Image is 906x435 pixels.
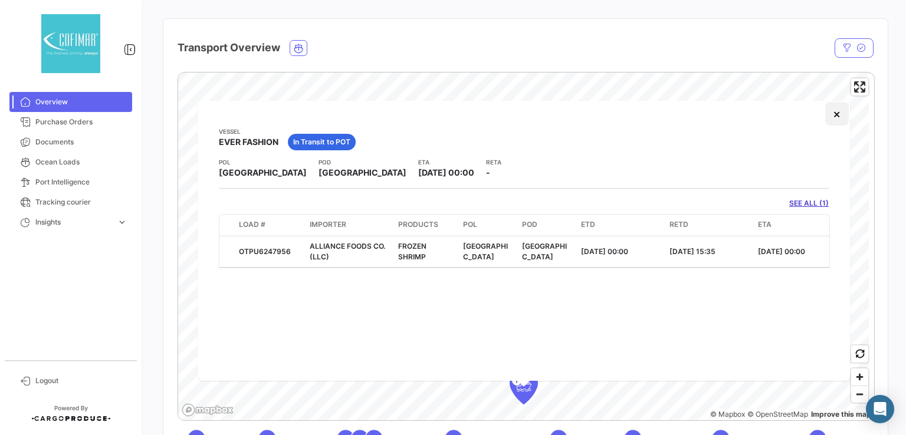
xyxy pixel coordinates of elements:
[319,167,406,179] span: [GEOGRAPHIC_DATA]
[418,157,474,167] app-card-info-title: ETA
[669,247,715,256] span: [DATE] 15:35
[753,215,842,236] datatable-header-cell: ETA
[293,137,350,147] span: In Transit to POT
[9,172,132,192] a: Port Intelligence
[35,375,127,386] span: Logout
[581,247,628,256] span: [DATE] 00:00
[9,92,132,112] a: Overview
[758,247,805,256] span: [DATE] 00:00
[581,219,595,230] span: ETD
[398,242,426,261] span: FROZEN SHRIMP
[486,157,501,167] app-card-info-title: RETA
[463,242,508,261] span: [GEOGRAPHIC_DATA]
[219,127,278,136] app-card-info-title: Vessel
[393,215,458,236] datatable-header-cell: Products
[35,117,127,127] span: Purchase Orders
[665,215,753,236] datatable-header-cell: RETD
[9,132,132,152] a: Documents
[219,136,278,148] span: EVER FASHION
[9,192,132,212] a: Tracking courier
[305,215,393,236] datatable-header-cell: Importer
[319,157,406,167] app-card-info-title: POD
[178,39,280,56] h4: Transport Overview
[486,167,490,177] span: -
[463,219,477,230] span: POL
[866,395,894,423] div: Abrir Intercom Messenger
[851,385,868,403] button: Zoom out
[517,215,576,236] datatable-header-cell: POD
[35,217,112,228] span: Insights
[9,112,132,132] a: Purchase Orders
[510,369,538,404] div: Map marker
[239,219,265,230] span: Load #
[35,97,127,107] span: Overview
[747,410,808,418] a: OpenStreetMap
[182,403,234,417] a: Mapbox logo
[398,219,438,230] span: Products
[219,167,307,179] span: [GEOGRAPHIC_DATA]
[310,242,385,261] span: ALLIANCE FOODS CO.(LLC)
[418,167,474,177] span: [DATE] 00:00
[669,219,688,230] span: RETD
[851,78,868,95] button: Enter fullscreen
[710,410,745,418] a: Mapbox
[234,215,305,236] datatable-header-cell: Load #
[851,368,868,385] button: Zoom in
[310,219,346,230] span: Importer
[219,157,307,167] app-card-info-title: POL
[811,410,871,418] a: Map feedback
[789,198,829,209] a: SEE ALL (1)
[35,157,127,167] span: Ocean Loads
[117,217,127,228] span: expand_more
[522,219,537,230] span: POD
[178,72,869,421] canvas: Map
[9,152,132,172] a: Ocean Loads
[290,41,307,55] button: Ocean
[576,215,665,236] datatable-header-cell: ETD
[35,177,127,187] span: Port Intelligence
[458,215,517,236] datatable-header-cell: POL
[35,197,127,207] span: Tracking courier
[758,219,772,230] span: ETA
[239,246,300,257] div: OTPU6247956
[35,137,127,147] span: Documents
[41,14,100,73] img: dddaabaa-7948-40ed-83b9-87789787af52.jpeg
[522,242,567,261] span: [GEOGRAPHIC_DATA]
[825,102,849,126] button: Close popup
